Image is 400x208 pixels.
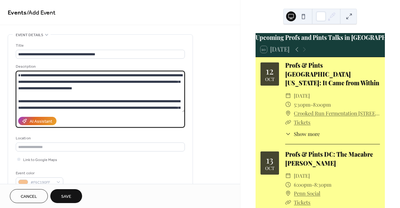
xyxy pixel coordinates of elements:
a: Tickets [294,199,310,206]
div: ​ [285,171,291,180]
span: 6:00pm [294,180,312,189]
div: 13 [266,155,273,164]
span: Event details [16,32,43,38]
span: Save [61,193,71,200]
div: ​ [285,118,291,127]
div: Oct [265,77,274,82]
div: ​ [285,189,291,198]
div: Location [16,135,184,142]
button: Cancel [10,189,48,203]
span: - [312,180,314,189]
div: Oct [265,166,274,171]
span: 8:30pm [314,180,331,189]
span: / Add Event [27,7,56,19]
div: ​ [285,198,291,207]
a: Tickets [294,119,310,125]
a: Profs & Pints DC: The Macabre [PERSON_NAME] [285,150,373,167]
div: ​ [285,109,291,118]
span: #F6C190FF [31,179,53,186]
button: ​Show more [285,130,320,138]
div: Event color [16,170,62,176]
a: Crooked Run Fermentation [STREET_ADDRESS][PERSON_NAME][PERSON_NAME] [294,109,380,118]
a: Events [8,7,27,19]
div: ​ [285,180,291,189]
button: Save [50,189,82,203]
div: ​ [285,130,291,138]
div: Upcoming Profs and Pints Talks in [GEOGRAPHIC_DATA][US_STATE] [256,33,385,42]
span: Link to Google Maps [23,157,57,163]
span: [DATE] [294,171,310,180]
span: [DATE] [294,91,310,100]
span: Cancel [21,193,37,200]
a: Profs & Pints [GEOGRAPHIC_DATA][US_STATE]: It Came from Within [285,61,379,87]
a: Penn Social [294,189,320,198]
div: Description [16,63,184,70]
span: Show more [294,130,320,138]
span: 5:30pm [294,100,310,109]
span: 8:00pm [313,100,331,109]
button: AI Assistant [18,117,56,125]
div: Title [16,42,184,49]
div: ​ [285,91,291,100]
div: AI Assistant [30,118,52,125]
div: 12 [266,66,273,75]
div: ​ [285,100,291,109]
span: - [310,100,313,109]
